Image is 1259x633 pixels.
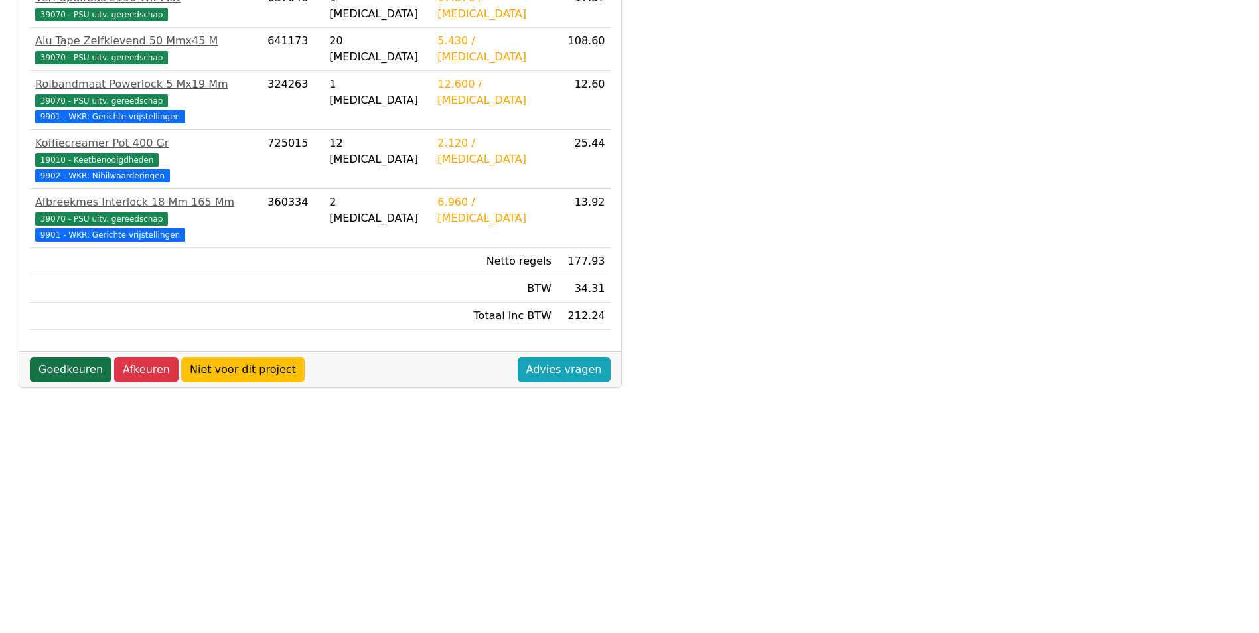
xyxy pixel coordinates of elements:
[114,357,179,382] a: Afkeuren
[30,357,111,382] a: Goedkeuren
[432,303,556,330] td: Totaal inc BTW
[35,8,168,21] span: 39070 - PSU uitv. gereedschap
[262,28,324,71] td: 641173
[557,303,611,330] td: 212.24
[35,228,185,242] span: 9901 - WKR: Gerichte vrijstellingen
[262,71,324,130] td: 324263
[35,135,257,183] a: Koffiecreamer Pot 400 Gr19010 - Keetbenodigdheden 9902 - WKR: Nihilwaarderingen
[35,194,257,210] div: Afbreekmes Interlock 18 Mm 165 Mm
[35,110,185,123] span: 9901 - WKR: Gerichte vrijstellingen
[35,33,257,65] a: Alu Tape Zelfklevend 50 Mmx45 M39070 - PSU uitv. gereedschap
[437,76,551,108] div: 12.600 / [MEDICAL_DATA]
[329,33,427,65] div: 20 [MEDICAL_DATA]
[35,94,168,107] span: 39070 - PSU uitv. gereedschap
[329,194,427,226] div: 2 [MEDICAL_DATA]
[35,76,257,92] div: Rolbandmaat Powerlock 5 Mx19 Mm
[518,357,611,382] a: Advies vragen
[181,357,305,382] a: Niet voor dit project
[35,51,168,64] span: 39070 - PSU uitv. gereedschap
[437,194,551,226] div: 6.960 / [MEDICAL_DATA]
[437,135,551,167] div: 2.120 / [MEDICAL_DATA]
[329,76,427,108] div: 1 [MEDICAL_DATA]
[329,135,427,167] div: 12 [MEDICAL_DATA]
[35,33,257,49] div: Alu Tape Zelfklevend 50 Mmx45 M
[557,130,611,189] td: 25.44
[437,33,551,65] div: 5.430 / [MEDICAL_DATA]
[557,28,611,71] td: 108.60
[35,76,257,124] a: Rolbandmaat Powerlock 5 Mx19 Mm39070 - PSU uitv. gereedschap 9901 - WKR: Gerichte vrijstellingen
[35,212,168,226] span: 39070 - PSU uitv. gereedschap
[432,275,556,303] td: BTW
[35,135,257,151] div: Koffiecreamer Pot 400 Gr
[35,169,170,182] span: 9902 - WKR: Nihilwaarderingen
[432,248,556,275] td: Netto regels
[557,248,611,275] td: 177.93
[262,130,324,189] td: 725015
[557,189,611,248] td: 13.92
[35,194,257,242] a: Afbreekmes Interlock 18 Mm 165 Mm39070 - PSU uitv. gereedschap 9901 - WKR: Gerichte vrijstellingen
[262,189,324,248] td: 360334
[557,275,611,303] td: 34.31
[35,153,159,167] span: 19010 - Keetbenodigdheden
[557,71,611,130] td: 12.60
